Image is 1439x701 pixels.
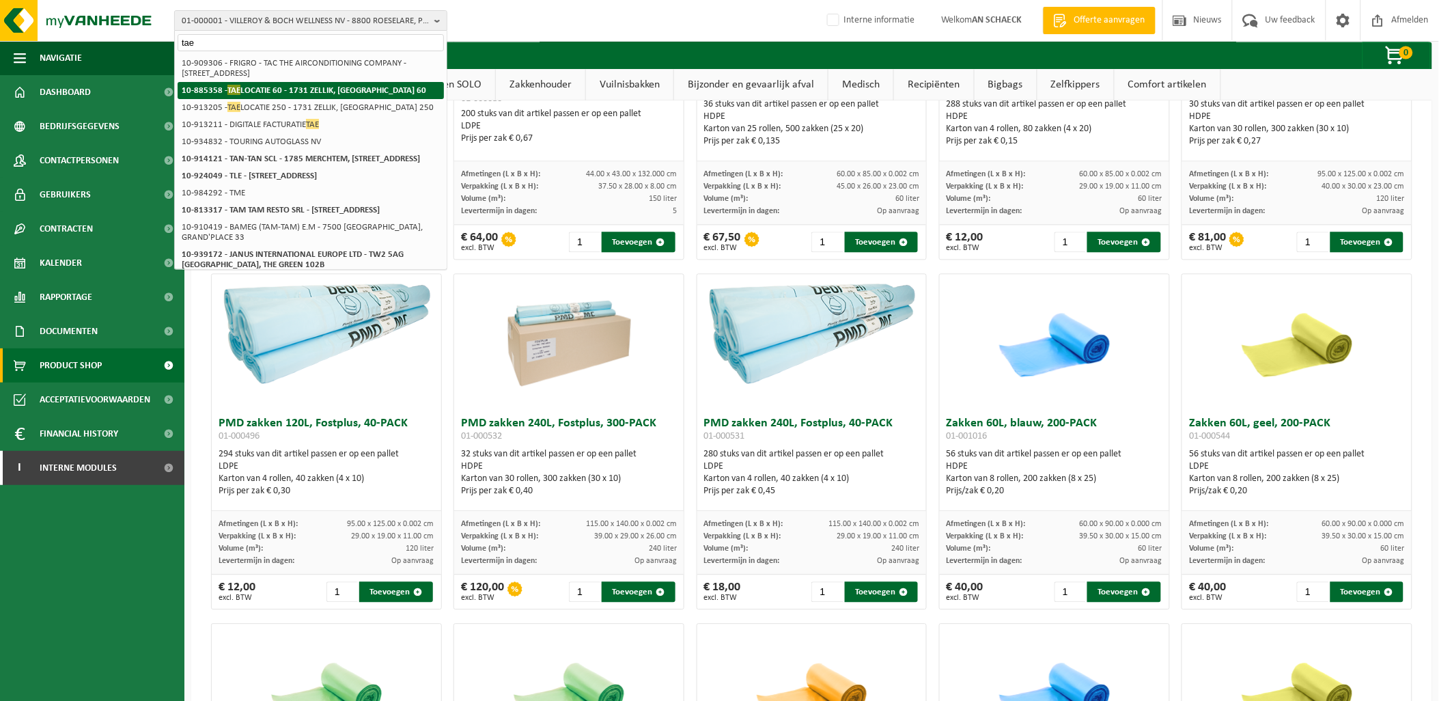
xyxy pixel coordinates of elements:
input: 1 [326,581,358,602]
button: 0 [1363,42,1431,69]
div: € 64,00 [461,232,498,252]
div: € 40,00 [947,581,983,602]
span: Interne modules [40,451,117,485]
span: Afmetingen (L x B x H): [461,520,540,528]
a: Comfort artikelen [1115,69,1220,100]
div: € 67,50 [704,232,741,252]
div: 56 stuks van dit artikel passen er op een pallet [947,448,1162,497]
input: Zoeken naar gekoppelde vestigingen [178,34,444,51]
a: Offerte aanvragen [1043,7,1156,34]
span: Volume (m³): [461,195,505,203]
label: Interne informatie [824,10,914,31]
span: 01-000531 [704,431,745,441]
span: 45.00 x 26.00 x 23.00 cm [837,182,919,191]
span: Offerte aanvragen [1071,14,1149,27]
span: Op aanvraag [1363,207,1405,215]
strong: 10-813317 - TAM TAM RESTO SRL - [STREET_ADDRESS] [182,206,380,215]
input: 1 [1054,581,1086,602]
span: 01-000001 - VILLEROY & BOCH WELLNESS NV - 8800 ROESELARE, POPULIERSTRAAT 1 [182,11,429,31]
span: excl. BTW [219,594,255,602]
li: 10-984292 - TME [178,184,444,202]
div: Prijs per zak € 0,15 [947,135,1162,148]
span: 60 liter [895,195,919,203]
span: Verpakking (L x B x H): [947,532,1024,540]
h3: Zakken 60L, blauw, 200-PACK [947,417,1162,445]
div: € 18,00 [704,581,741,602]
span: Afmetingen (L x B x H): [947,520,1026,528]
strong: AN SCHAECK [973,15,1022,25]
div: Karton van 8 rollen, 200 zakken (8 x 25) [947,473,1162,485]
input: 1 [1297,232,1328,252]
span: excl. BTW [1189,594,1226,602]
div: Karton van 4 rollen, 80 zakken (4 x 20) [947,123,1162,135]
div: HDPE [947,111,1162,123]
span: 95.00 x 125.00 x 0.002 cm [348,520,434,528]
span: Op aanvraag [392,557,434,565]
span: Op aanvraag [877,557,919,565]
a: Bigbags [975,69,1037,100]
span: 29.00 x 19.00 x 11.00 cm [1080,182,1162,191]
span: 29.00 x 19.00 x 11.00 cm [837,532,919,540]
a: Recipiënten [894,69,974,100]
strong: 10-914121 - TAN-TAN SCL - 1785 MERCHTEM, [STREET_ADDRESS] [182,154,420,163]
div: Karton van 25 rollen, 500 zakken (25 x 20) [704,123,920,135]
span: 40.00 x 30.00 x 23.00 cm [1322,182,1405,191]
span: 115.00 x 140.00 x 0.002 cm [828,520,919,528]
div: Prijs per zak € 0,45 [704,485,920,497]
span: excl. BTW [461,594,504,602]
img: 01-000532 [501,274,637,411]
input: 1 [811,581,843,602]
div: € 81,00 [1189,232,1226,252]
strong: 10-924049 - TLE - [STREET_ADDRESS] [182,171,317,180]
span: excl. BTW [947,244,983,252]
span: Op aanvraag [1120,207,1162,215]
input: 1 [569,581,600,602]
div: HDPE [704,111,920,123]
div: Prijs per zak € 0,67 [461,133,677,145]
a: Zakken SOLO [410,69,495,100]
span: 39.50 x 30.00 x 15.00 cm [1322,532,1405,540]
span: Verpakking (L x B x H): [219,532,296,540]
strong: 10-885358 - LOCATIE 60 - 1731 ZELLIK, [GEOGRAPHIC_DATA] 60 [182,85,426,95]
span: 95.00 x 125.00 x 0.002 cm [1318,170,1405,178]
span: Volume (m³): [704,545,749,553]
div: 294 stuks van dit artikel passen er op een pallet [219,448,434,497]
span: 39.00 x 29.00 x 26.00 cm [594,532,677,540]
span: Kalender [40,246,82,280]
h3: PMD zakken 240L, Fostplus, 300-PACK [461,417,677,445]
a: Zelfkippers [1037,69,1114,100]
span: Levertermijn in dagen: [219,557,294,565]
span: 240 liter [891,545,919,553]
span: Levertermijn in dagen: [1189,557,1265,565]
div: Karton van 30 rollen, 300 zakken (30 x 10) [1189,123,1405,135]
div: 280 stuks van dit artikel passen er op een pallet [704,448,920,497]
span: 01-000496 [219,431,260,441]
div: € 40,00 [1189,581,1226,602]
button: 01-000001 - VILLEROY & BOCH WELLNESS NV - 8800 ROESELARE, POPULIERSTRAAT 1 [174,10,447,31]
span: Levertermijn in dagen: [947,557,1022,565]
input: 1 [1054,232,1086,252]
a: Bijzonder en gevaarlijk afval [674,69,828,100]
div: Karton van 30 rollen, 300 zakken (30 x 10) [461,473,677,485]
span: 150 liter [649,195,677,203]
span: Verpakking (L x B x H): [704,532,781,540]
div: LDPE [704,461,920,473]
div: Prijs per zak € 0,40 [461,485,677,497]
div: € 12,00 [219,581,255,602]
span: Volume (m³): [1189,545,1233,553]
span: Gebruikers [40,178,91,212]
button: Toevoegen [845,581,918,602]
span: 120 liter [406,545,434,553]
span: Afmetingen (L x B x H): [461,170,540,178]
h3: Zakken 60L, geel, 200-PACK [1189,417,1405,445]
span: 0 [1399,46,1413,59]
img: 01-000531 [697,274,927,389]
input: 1 [569,232,600,252]
div: 288 stuks van dit artikel passen er op een pallet [947,98,1162,148]
span: 60.00 x 90.00 x 0.000 cm [1322,520,1405,528]
span: Rapportage [40,280,92,314]
span: Volume (m³): [704,195,749,203]
span: Navigatie [40,41,82,75]
button: Toevoegen [602,581,675,602]
span: 39.50 x 30.00 x 15.00 cm [1080,532,1162,540]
